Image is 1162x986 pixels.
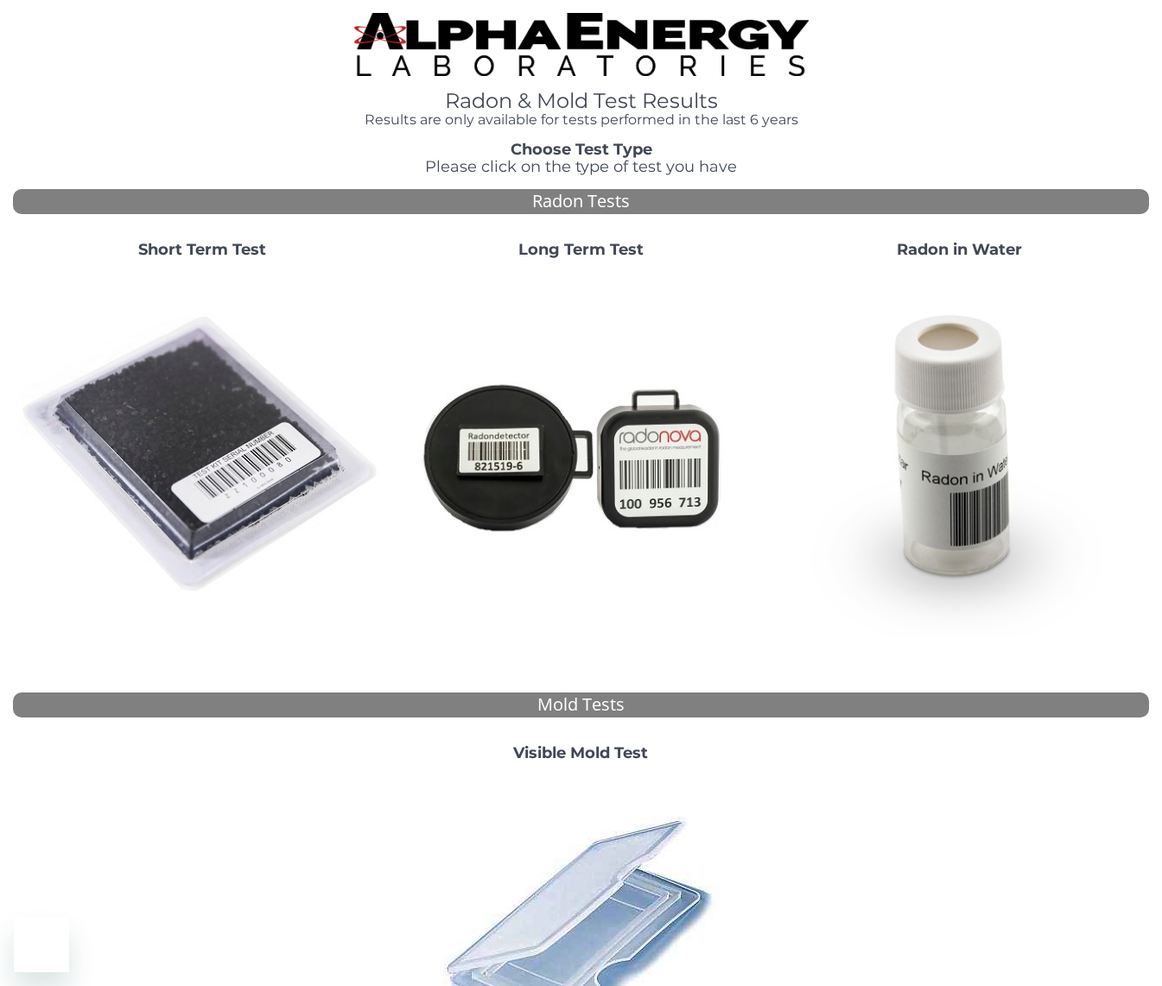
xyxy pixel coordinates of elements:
img: RadoninWater.jpg [778,273,1142,637]
iframe: Button to launch messaging window [14,917,69,972]
strong: Short Term Test [138,240,266,259]
img: Radtrak2vsRadtrak3.jpg [398,273,763,637]
strong: Visible Mold Test [513,743,648,762]
strong: Choose Test Type [511,140,652,159]
img: TightCrop.jpg [354,13,809,76]
img: ShortTerm.jpg [20,273,384,637]
strong: Long Term Test [518,240,644,259]
div: Radon Tests [13,189,1149,214]
span: Please click on the type of test you have [425,157,737,176]
div: Mold Tests [13,692,1149,717]
h1: Radon & Mold Test Results [354,90,809,112]
strong: Radon in Water [897,240,1022,259]
h4: Results are only available for tests performed in the last 6 years [354,112,809,128]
